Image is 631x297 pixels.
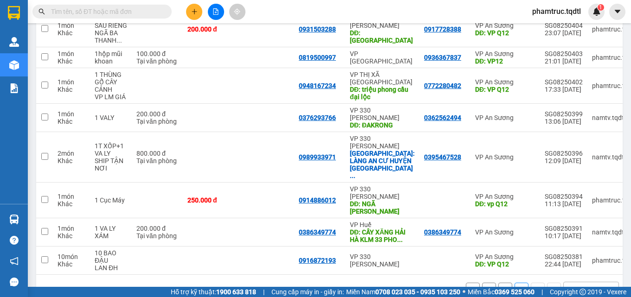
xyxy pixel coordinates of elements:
sup: 1 [598,4,604,11]
div: 1 THÙNG GỔ CÂY CẢNH [95,71,127,93]
div: 0936367837 [424,54,461,61]
span: Cung cấp máy in - giấy in: [271,287,344,297]
div: Khác [58,157,85,164]
div: VP An Sương [475,193,535,200]
button: 1 [498,283,512,297]
div: 2 món [58,150,85,157]
div: 0989933971 [299,153,336,161]
div: 1 món [58,225,85,232]
div: VP An Sương [475,22,535,29]
div: SG08250394 [545,193,583,200]
div: 0376293766 [299,114,336,121]
div: Tại văn phòng [136,157,178,164]
div: 0395467528 [424,153,461,161]
div: VP LM GIÁ [95,93,127,101]
strong: 0369 525 060 [495,288,534,296]
div: Khác [58,200,85,208]
svg: open [605,286,613,293]
div: 1 món [58,193,85,200]
button: file-add [208,4,224,20]
strong: 1900 633 818 [216,288,256,296]
div: 1T XỐP+1 VA LY [95,142,127,157]
div: VP Huế [350,221,415,228]
div: 0386349774 [424,228,461,236]
div: Tại văn phòng [136,118,178,125]
div: 10 món [58,253,85,260]
div: 0772280482 [424,82,461,89]
button: aim [229,4,245,20]
div: 13:06 [DATE] [545,118,583,125]
span: file-add [212,8,219,15]
span: ... [350,172,355,179]
div: 800.000 đ [136,150,178,157]
div: 1 VA LY XÁM [95,225,127,240]
div: Tại văn phòng [136,57,178,65]
img: warehouse-icon [9,37,19,47]
div: 200.000 đ [187,25,234,33]
div: 12:09 [DATE] [545,157,583,164]
div: DĐ: triệu phong cầu đại lộc [350,86,415,101]
div: 0948167234 [299,82,336,89]
strong: 0708 023 035 - 0935 103 250 [375,288,460,296]
div: 1 món [58,78,85,86]
span: 1 [599,4,602,11]
div: 0916872193 [299,257,336,264]
div: DĐ: NGÃ BA CÁT SƠN C TÙNG [350,200,415,215]
div: 17:33 [DATE] [545,86,583,93]
div: 1 món [58,22,85,29]
div: VP An Sương [475,228,535,236]
div: Khác [58,86,85,93]
img: warehouse-icon [9,215,19,224]
div: SHIP TẬN NƠI [95,157,127,172]
div: 200.000 đ [136,110,178,118]
div: VP An Sương [475,253,535,260]
div: 100.000 đ [136,50,178,57]
div: VP An Sương [475,114,535,121]
div: 0914886012 [299,196,336,204]
img: icon-new-feature [592,7,601,16]
img: warehouse-icon [9,60,19,70]
div: 10:17 [DATE] [545,232,583,240]
div: VP An Sương [475,153,535,161]
span: message [10,278,19,286]
div: 200.000 đ [136,225,178,232]
div: DĐ: VP Q12 [475,86,535,93]
span: copyright [579,289,586,295]
span: ... [116,37,122,44]
div: VP An Sương [475,78,535,86]
div: Khác [58,29,85,37]
div: 10 / trang [569,285,598,294]
div: SG08250396 [545,150,583,157]
div: LAN ĐH [95,264,127,272]
div: DĐ: ĐAKRONG [350,121,415,129]
div: VP An Sương [475,50,535,57]
button: 2 [515,283,528,297]
div: 1 món [58,50,85,57]
span: question-circle [10,236,19,245]
div: VP 330 [PERSON_NAME] [350,107,415,121]
div: 1 VALY [95,114,127,121]
div: DĐ: vp Q12 [475,200,535,208]
div: VP 330 [PERSON_NAME] [350,185,415,200]
div: 22:44 [DATE] [545,260,583,268]
span: search [39,8,45,15]
img: solution-icon [9,83,19,93]
div: SG08250381 [545,253,583,260]
span: ... [397,236,403,243]
div: 0386349774 [299,228,336,236]
div: 1 Cục Máy [95,196,127,204]
input: Tìm tên, số ĐT hoặc mã đơn [51,6,161,17]
span: phamtruc.tqdtl [525,6,588,17]
div: 10 BAO ĐẬU [95,249,127,264]
div: 0362562494 [424,114,461,121]
div: Khác [58,57,85,65]
button: caret-down [609,4,625,20]
div: Khác [58,260,85,268]
div: 1hộp mũi khoan [95,50,127,65]
span: notification [10,257,19,265]
div: 11:13 [DATE] [545,200,583,208]
span: Hỗ trợ kỹ thuật: [171,287,256,297]
div: Giao: LÀNG AN CƯ HUYỆN TRIỆU PHONG [350,150,415,179]
span: plus [191,8,198,15]
div: 21:01 [DATE] [545,57,583,65]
